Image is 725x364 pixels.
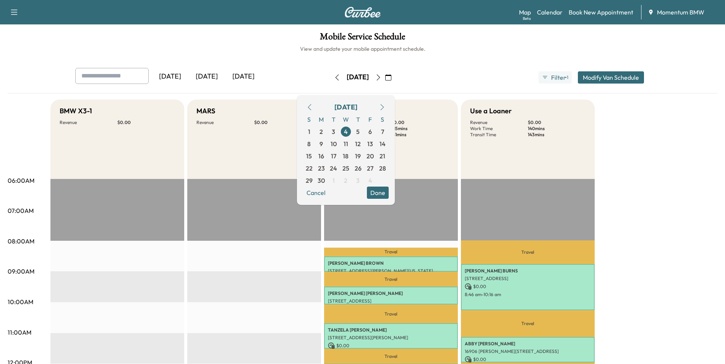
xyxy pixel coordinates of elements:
[391,126,449,132] p: 215 mins
[523,16,531,21] div: Beta
[324,304,458,323] p: Travel
[461,240,595,264] p: Travel
[331,139,337,148] span: 10
[8,267,34,276] p: 09:00AM
[519,8,531,17] a: MapBeta
[8,176,34,185] p: 06:00AM
[328,342,454,349] p: $ 0.00
[344,139,348,148] span: 11
[551,73,565,82] span: Filter
[320,127,323,136] span: 2
[347,72,369,82] div: [DATE]
[340,113,352,126] span: W
[315,113,328,126] span: M
[254,119,312,126] p: $ 0.00
[318,176,325,185] span: 30
[367,139,373,148] span: 13
[381,127,384,136] span: 7
[60,106,92,116] h5: BMW X3-1
[356,176,360,185] span: 3
[565,76,566,79] span: ●
[318,164,325,173] span: 23
[332,176,335,185] span: 1
[328,335,454,341] p: [STREET_ADDRESS][PERSON_NAME]
[225,68,262,85] div: [DATE]
[324,349,458,364] p: Travel
[328,260,454,266] p: [PERSON_NAME] BROWN
[318,151,324,161] span: 16
[368,127,372,136] span: 6
[117,119,175,126] p: $ 0.00
[380,139,386,148] span: 14
[368,176,372,185] span: 4
[356,127,360,136] span: 5
[352,113,364,126] span: T
[380,151,385,161] span: 21
[343,151,349,161] span: 18
[60,119,117,126] p: Revenue
[355,151,361,161] span: 19
[391,132,449,138] p: 141 mins
[537,8,563,17] a: Calendar
[657,8,704,17] span: Momentum BMW
[8,206,34,215] p: 07:00AM
[8,328,31,337] p: 11:00AM
[8,45,717,53] h6: View and update your mobile appointment schedule.
[379,164,386,173] span: 28
[324,248,458,256] p: Travel
[324,272,458,287] p: Travel
[465,348,591,354] p: 16906 [PERSON_NAME][STREET_ADDRESS]
[567,74,568,81] span: 1
[344,127,348,136] span: 4
[303,113,315,126] span: S
[465,283,591,290] p: $ 0.00
[465,275,591,282] p: [STREET_ADDRESS]
[465,356,591,363] p: $ 0.00
[330,164,337,173] span: 24
[470,126,528,132] p: Work Time
[328,113,340,126] span: T
[367,164,373,173] span: 27
[332,127,335,136] span: 3
[8,297,33,306] p: 10:00AM
[196,106,215,116] h5: MARS
[470,106,512,116] h5: Use a Loaner
[306,164,313,173] span: 22
[528,132,586,138] p: 143 mins
[470,119,528,126] p: Revenue
[528,119,586,126] p: $ 0.00
[328,327,454,333] p: TANZELA [PERSON_NAME]
[367,187,389,199] button: Done
[367,151,374,161] span: 20
[355,139,361,148] span: 12
[344,7,381,18] img: Curbee Logo
[196,119,254,126] p: Revenue
[470,132,528,138] p: Transit Time
[465,292,591,298] p: 8:46 am - 10:16 am
[331,151,336,161] span: 17
[465,341,591,347] p: ABBY [PERSON_NAME]
[391,119,449,126] p: $ 0.00
[334,102,357,113] div: [DATE]
[364,113,376,126] span: F
[308,127,310,136] span: 1
[8,32,717,45] h1: Mobile Service Schedule
[328,298,454,304] p: [STREET_ADDRESS]
[465,268,591,274] p: [PERSON_NAME] BURNS
[307,139,311,148] span: 8
[303,187,329,199] button: Cancel
[328,290,454,296] p: [PERSON_NAME] [PERSON_NAME]
[188,68,225,85] div: [DATE]
[355,164,362,173] span: 26
[342,164,349,173] span: 25
[569,8,633,17] a: Book New Appointment
[578,71,644,84] button: Modify Van Schedule
[320,139,323,148] span: 9
[376,113,389,126] span: S
[306,151,312,161] span: 15
[461,310,595,337] p: Travel
[306,176,313,185] span: 29
[152,68,188,85] div: [DATE]
[8,237,34,246] p: 08:00AM
[528,126,586,132] p: 140 mins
